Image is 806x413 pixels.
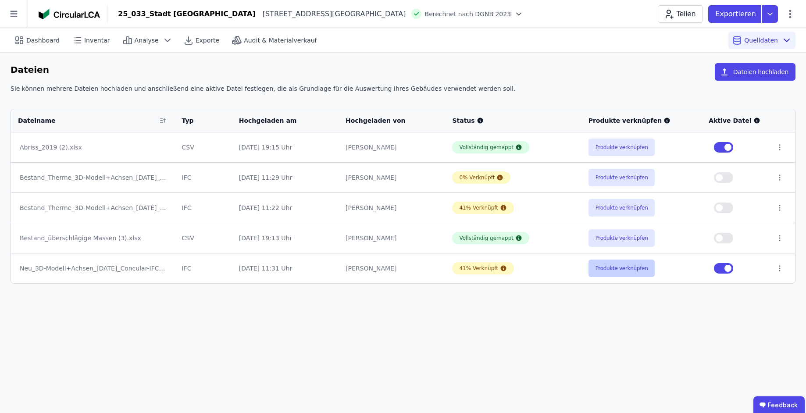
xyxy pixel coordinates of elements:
[709,116,762,125] div: Aktive Datei
[346,173,438,182] div: [PERSON_NAME]
[20,173,166,182] div: Bestand_Therme_3D-Modell+Achsen_[DATE]_IFC4.ifc
[715,9,758,19] p: Exportieren
[256,9,406,19] div: [STREET_ADDRESS][GEOGRAPHIC_DATA]
[588,169,655,186] button: Produkte verknüpfen
[20,264,166,273] div: Neu_3D-Modell+Achsen_[DATE]_Concular-IFC2x3 Coordination View 2.0.ifc
[39,9,100,19] img: Concular
[715,63,795,81] button: Dateien hochladen
[239,116,321,125] div: Hochgeladen am
[182,143,225,152] div: CSV
[588,139,655,156] button: Produkte verknüpfen
[182,203,225,212] div: IFC
[244,36,317,45] span: Audit & Materialverkauf
[20,203,166,212] div: Bestand_Therme_3D-Modell+Achsen_[DATE]_IFC_2x3.ifc
[18,116,156,125] div: Dateiname
[588,229,655,247] button: Produkte verknüpfen
[182,234,225,242] div: CSV
[135,36,159,45] span: Analyse
[588,199,655,217] button: Produkte verknüpfen
[239,234,332,242] div: [DATE] 19:13 Uhr
[239,203,332,212] div: [DATE] 11:22 Uhr
[196,36,219,45] span: Exporte
[588,116,695,125] div: Produkte verknüpfen
[346,203,438,212] div: [PERSON_NAME]
[20,234,166,242] div: Bestand_überschlägige Massen (3).xlsx
[182,116,214,125] div: Typ
[588,260,655,277] button: Produkte verknüpfen
[459,265,498,272] div: 41% Verknüpft
[459,235,514,242] div: Vollständig gemappt
[26,36,60,45] span: Dashboard
[239,173,332,182] div: [DATE] 11:29 Uhr
[744,36,778,45] span: Quelldaten
[658,5,703,23] button: Teilen
[346,143,438,152] div: [PERSON_NAME]
[11,63,49,77] h6: Dateien
[425,10,511,18] span: Berechnet nach DGNB 2023
[452,116,574,125] div: Status
[346,234,438,242] div: [PERSON_NAME]
[182,173,225,182] div: IFC
[11,84,795,100] div: Sie können mehrere Dateien hochladen und anschließend eine aktive Datei festlegen, die als Grundl...
[346,264,438,273] div: [PERSON_NAME]
[118,9,256,19] div: 25_033_Stadt [GEOGRAPHIC_DATA]
[239,143,332,152] div: [DATE] 19:15 Uhr
[346,116,427,125] div: Hochgeladen von
[459,174,495,181] div: 0% Verknüpft
[182,264,225,273] div: IFC
[20,143,166,152] div: Abriss_2019 (2).xlsx
[239,264,332,273] div: [DATE] 11:31 Uhr
[459,204,498,211] div: 41% Verknüpft
[459,144,514,151] div: Vollständig gemappt
[84,36,110,45] span: Inventar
